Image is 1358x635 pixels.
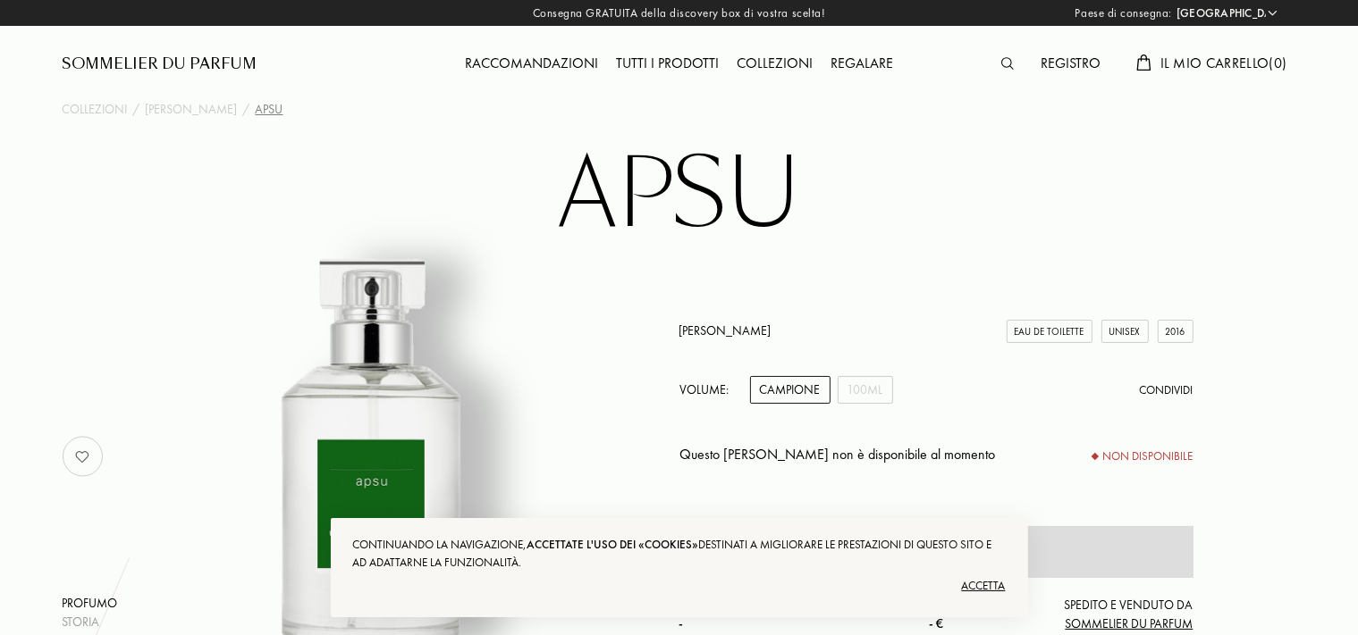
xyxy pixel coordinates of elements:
[133,100,140,119] div: /
[1032,53,1109,76] div: Registro
[822,53,902,76] div: Regalare
[353,536,1006,572] div: Continuando la navigazione, destinati a migliorare le prestazioni di questo sito e ad adattarne l...
[256,100,283,119] div: APSU
[679,376,739,404] div: Volume:
[63,613,154,631] div: Storia
[728,54,822,72] a: Collezioni
[243,100,250,119] div: /
[929,615,943,631] span: - €
[1022,596,1194,633] div: Spedito e venduto da
[679,322,772,338] a: [PERSON_NAME]
[1101,320,1149,344] div: Unisex
[63,54,257,75] a: Sommelier du Parfum
[353,572,1006,600] div: Accetta
[680,444,996,465] div: Questo [PERSON_NAME] non è disponibile al momento
[527,537,699,552] span: accettate l'uso dei «cookies»
[1136,54,1151,71] img: cart.svg
[1001,57,1014,70] img: search_icn.svg
[1092,447,1194,465] div: Non disponibile
[146,100,238,119] a: [PERSON_NAME]
[607,53,728,76] div: Tutti i prodotti
[1140,381,1194,399] div: Condividi
[232,146,1126,245] h1: APSU
[728,53,822,76] div: Collezioni
[64,439,100,474] img: no_like_p.png
[1065,615,1193,631] span: Sommelier du Parfum
[607,54,728,72] a: Tutti i prodotti
[1158,320,1194,344] div: 2016
[63,594,154,613] div: Profumo
[1160,54,1287,72] span: Il mio carrello ( 0 )
[456,54,607,72] a: Raccomandazioni
[1075,4,1172,22] span: Paese di consegna:
[822,54,902,72] a: Regalare
[679,615,684,631] span: -
[63,100,128,119] a: Collezioni
[1032,54,1109,72] a: Registro
[838,376,893,404] div: 100mL
[1007,320,1092,344] div: Eau de Toilette
[750,376,831,404] div: Campione
[456,53,607,76] div: Raccomandazioni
